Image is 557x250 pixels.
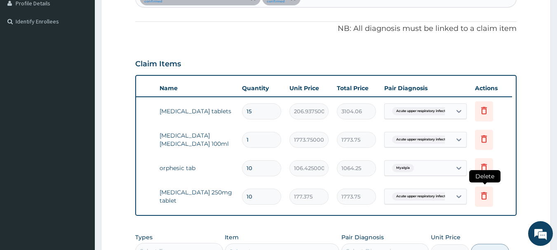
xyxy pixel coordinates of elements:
label: Item [225,233,239,241]
h3: Claim Items [135,60,181,69]
label: Types [135,234,153,241]
th: Total Price [333,80,380,96]
span: Delete [469,170,501,182]
th: Actions [471,80,512,96]
span: Acute upper respiratory infect... [392,192,452,201]
td: orphesic tab [155,160,238,176]
th: Quantity [238,80,285,96]
td: [MEDICAL_DATA] 250mg tablet [155,184,238,209]
div: Minimize live chat window [135,4,155,24]
span: We're online! [48,73,114,157]
th: Name [155,80,238,96]
span: Acute upper respiratory infect... [392,136,452,144]
th: Pair Diagnosis [380,80,471,96]
span: Myalgia [392,164,414,172]
label: Pair Diagnosis [341,233,384,241]
td: [MEDICAL_DATA] tablets [155,103,238,119]
textarea: Type your message and hit 'Enter' [4,164,157,193]
p: NB: All diagnosis must be linked to a claim item [135,23,517,34]
td: [MEDICAL_DATA] [MEDICAL_DATA] 100ml [155,127,238,152]
label: Unit Price [431,233,461,241]
span: Acute upper respiratory infect... [392,107,452,115]
div: Chat with us now [43,46,139,57]
img: d_794563401_company_1708531726252_794563401 [15,41,33,62]
th: Unit Price [285,80,333,96]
